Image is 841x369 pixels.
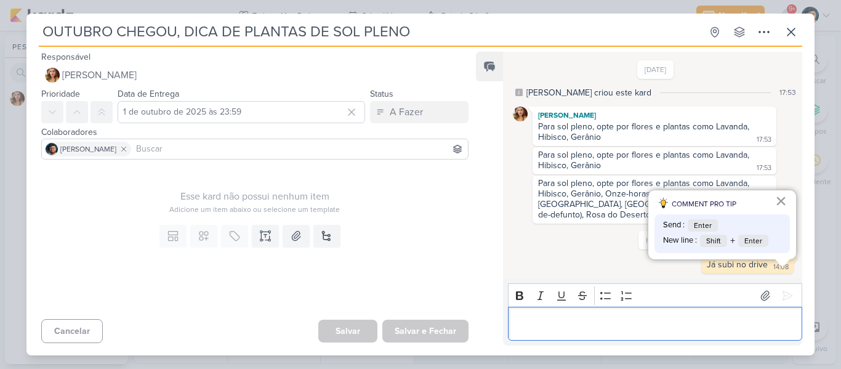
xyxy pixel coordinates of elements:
div: A Fazer [390,105,423,120]
span: [PERSON_NAME] [60,144,116,155]
label: Prioridade [41,89,80,99]
input: Buscar [134,142,465,156]
div: Editor toolbar [508,283,802,307]
div: Para sol pleno, opte por flores e plantas como Lavanda, Hibisco, Gerânio [538,121,752,142]
div: Para sol pleno, opte por flores e plantas como Lavanda, Hibisco, Gerânio [538,150,752,171]
div: 17:53 [757,135,771,145]
div: 17:53 [779,87,796,98]
div: [PERSON_NAME] criou este kard [526,86,651,99]
div: Adicione um item abaixo ou selecione um template [41,204,469,215]
button: Fechar [775,191,787,211]
div: Para sol pleno, opte por flores e plantas como Lavanda, Hibisco, Gerânio, Onze-horas, Vinca, Lant... [538,178,771,220]
label: Status [370,89,393,99]
span: Shift [700,235,727,247]
span: COMMENT PRO TIP [672,198,736,209]
div: Esse kard não possui nenhum item [41,189,469,204]
input: Kard Sem Título [39,21,701,43]
span: Enter [688,219,718,232]
span: + [730,233,735,248]
div: [PERSON_NAME] [535,109,774,121]
span: [PERSON_NAME] [62,68,137,83]
div: 14:08 [773,262,789,272]
label: Data de Entrega [118,89,179,99]
span: Enter [738,235,768,247]
label: Responsável [41,52,91,62]
input: Select a date [118,101,365,123]
span: Send : [663,219,685,232]
div: Colaboradores [41,126,469,139]
button: A Fazer [370,101,469,123]
img: Thaís Leite [513,107,528,121]
div: Editor editing area: main [508,307,802,341]
div: Já subi no drive [707,259,768,270]
span: New line : [663,235,697,247]
div: 17:53 [757,163,771,173]
img: Eduardo Pinheiro [46,143,58,155]
div: dicas para comentário [648,190,796,259]
button: [PERSON_NAME] [41,64,469,86]
button: Cancelar [41,319,103,343]
img: Thaís Leite [45,68,60,83]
